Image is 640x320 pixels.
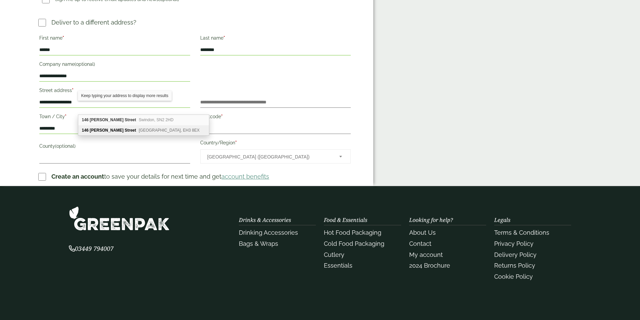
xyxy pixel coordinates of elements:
b: [PERSON_NAME] [90,128,124,133]
b: [PERSON_NAME] [90,118,124,122]
abbr: required [72,88,74,93]
label: Company name [39,59,190,71]
abbr: required [62,35,64,41]
a: 03449 794007 [69,246,114,252]
span: 03449 794007 [69,244,114,253]
a: account benefits [221,173,269,180]
abbr: required [65,114,67,119]
img: GreenPak Supplies [69,206,170,231]
abbr: required [235,140,237,145]
a: Contact [409,240,431,247]
label: County [39,141,190,153]
a: Privacy Policy [494,240,534,247]
abbr: required [223,35,225,41]
a: Cookie Policy [494,273,533,280]
abbr: required [221,114,223,119]
span: (optional) [55,143,76,149]
p: Deliver to a different address? [51,18,136,27]
label: Country/Region [200,138,351,149]
a: Cutlery [324,251,344,258]
span: Swindon, SN2 2HD [139,118,173,122]
b: 146 [82,118,89,122]
div: Keep typing your address to display more results [78,91,172,101]
a: Drinking Accessories [239,229,298,236]
div: 146 Morrison Street [78,115,209,125]
a: About Us [409,229,436,236]
strong: Create an account [51,173,104,180]
b: Street [125,118,136,122]
a: Bags & Wraps [239,240,278,247]
label: Postcode [200,112,351,123]
a: Essentials [324,262,352,269]
a: Hot Food Packaging [324,229,381,236]
label: First name [39,33,190,45]
span: [GEOGRAPHIC_DATA], EH3 8EX [139,128,200,133]
label: Town / City [39,112,190,123]
span: Country/Region [200,149,351,164]
div: 146 Morrison Street [78,125,209,135]
p: to save your details for next time and get [51,172,269,181]
label: Street address [39,86,190,97]
a: Delivery Policy [494,251,537,258]
label: Last name [200,33,351,45]
a: 2024 Brochure [409,262,450,269]
span: United Kingdom (UK) [207,150,330,164]
a: Terms & Conditions [494,229,549,236]
b: 146 [82,128,89,133]
b: Street [125,128,136,133]
a: My account [409,251,443,258]
span: (optional) [75,61,95,67]
a: Cold Food Packaging [324,240,384,247]
a: Returns Policy [494,262,535,269]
